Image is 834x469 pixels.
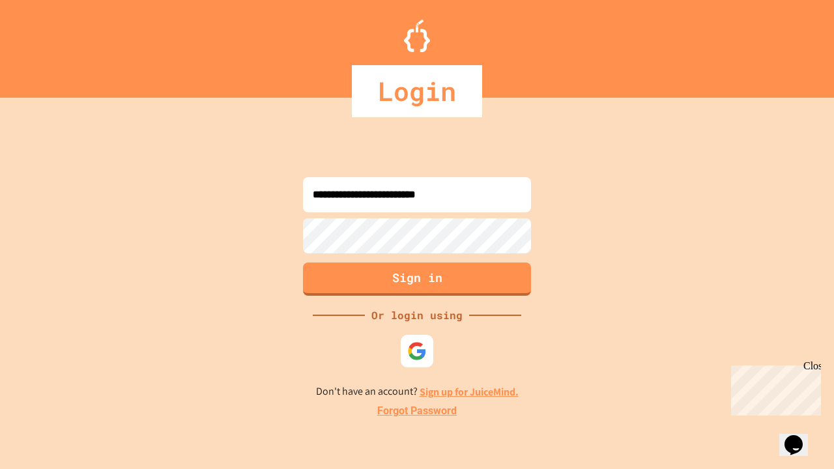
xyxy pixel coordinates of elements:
iframe: chat widget [779,417,821,456]
div: Login [352,65,482,117]
p: Don't have an account? [316,384,519,400]
iframe: chat widget [726,360,821,416]
a: Sign up for JuiceMind. [420,385,519,399]
img: google-icon.svg [407,341,427,361]
img: Logo.svg [404,20,430,52]
button: Sign in [303,263,531,296]
div: Chat with us now!Close [5,5,90,83]
a: Forgot Password [377,403,457,419]
div: Or login using [365,307,469,323]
